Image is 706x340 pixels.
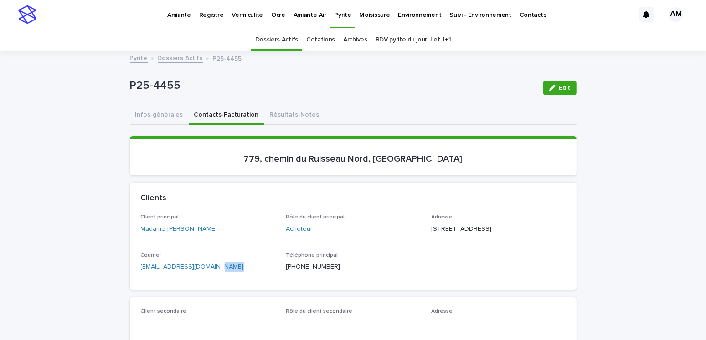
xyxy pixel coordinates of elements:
[286,309,352,314] span: Rôle du client secondaire
[543,81,577,95] button: Edit
[431,214,453,220] span: Adresse
[431,224,566,234] p: [STREET_ADDRESS]
[264,106,325,125] button: Résultats-Notes
[343,29,367,51] a: Archives
[158,52,203,63] a: Dossiers Actifs
[286,253,338,258] span: Téléphone principal
[213,53,242,63] p: P25-4455
[286,214,345,220] span: Rôle du client principal
[141,318,275,328] p: -
[130,106,189,125] button: Infos-générales
[286,318,420,328] p: -
[376,29,451,51] a: RDV pyrite du jour J et J+1
[141,153,566,164] p: 779, chemin du Ruisseau Nord, [GEOGRAPHIC_DATA]
[141,193,167,203] h2: Clients
[189,106,264,125] button: Contacts-Facturation
[669,7,683,22] div: AM
[431,309,453,314] span: Adresse
[141,253,161,258] span: Courriel
[141,309,187,314] span: Client secondaire
[130,79,536,92] p: P25-4455
[286,224,313,234] a: Acheteur
[141,264,244,270] a: [EMAIL_ADDRESS][DOMAIN_NAME]
[431,318,566,328] p: -
[306,29,335,51] a: Cotations
[255,29,298,51] a: Dossiers Actifs
[141,224,217,234] a: Madame [PERSON_NAME]
[559,85,571,91] span: Edit
[18,5,36,24] img: stacker-logo-s-only.png
[286,262,420,272] p: [PHONE_NUMBER]
[130,52,148,63] a: Pyrite
[141,214,179,220] span: Client principal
